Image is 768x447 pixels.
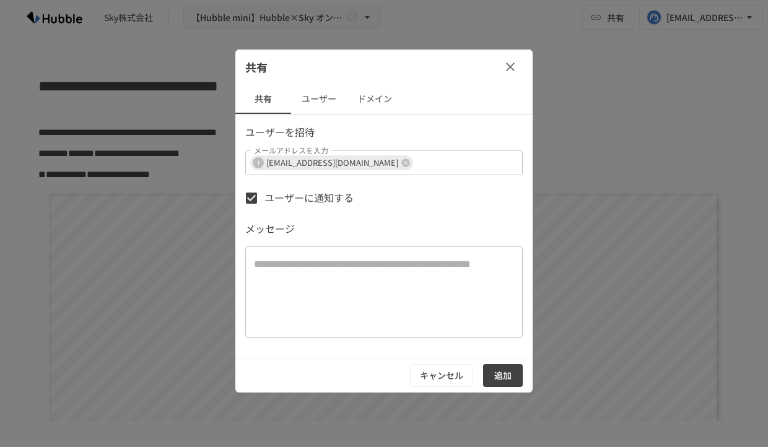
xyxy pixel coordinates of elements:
[253,157,264,168] div: I
[245,221,523,237] p: メッセージ
[347,84,403,114] button: ドメイン
[483,364,523,387] button: 追加
[410,364,473,387] button: キャンセル
[245,124,523,141] p: ユーザーを招待
[235,84,291,114] button: 共有
[235,50,533,84] div: 共有
[254,145,328,155] label: メールアドレスを入力
[261,155,403,170] span: [EMAIL_ADDRESS][DOMAIN_NAME]
[291,84,347,114] button: ユーザー
[250,155,413,170] div: I[EMAIL_ADDRESS][DOMAIN_NAME]
[264,190,354,206] span: ユーザーに通知する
